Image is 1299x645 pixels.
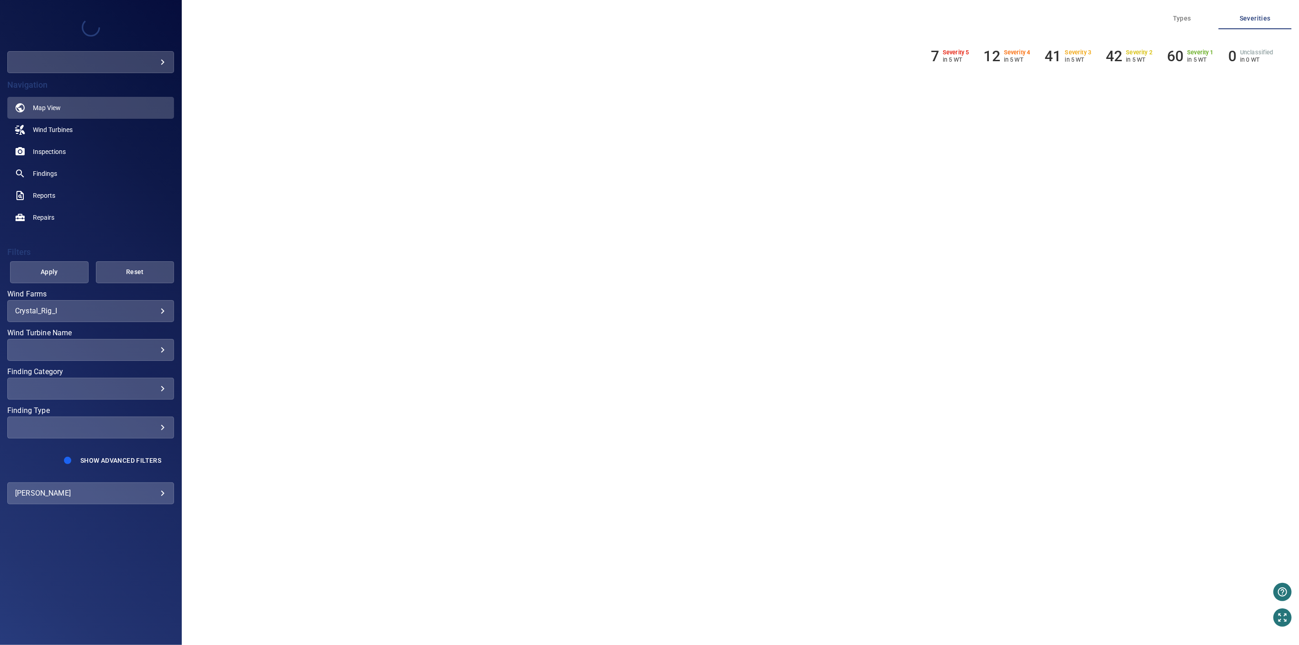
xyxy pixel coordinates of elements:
p: in 5 WT [1188,56,1214,63]
span: Apply [21,266,77,278]
li: Severity Unclassified [1228,48,1273,65]
span: Severities [1224,13,1286,24]
a: map active [7,97,174,119]
p: in 5 WT [1004,56,1030,63]
h6: Severity 3 [1065,49,1092,56]
div: Crystal_Rig_I [15,307,166,315]
p: in 5 WT [1126,56,1153,63]
h6: 12 [984,48,1000,65]
p: in 5 WT [943,56,969,63]
div: Wind Turbine Name [7,339,174,361]
h6: Severity 2 [1126,49,1153,56]
a: findings noActive [7,163,174,185]
h6: Severity 4 [1004,49,1030,56]
p: in 0 WT [1240,56,1273,63]
div: Finding Type [7,417,174,439]
a: repairs noActive [7,206,174,228]
span: Inspections [33,147,66,156]
div: Finding Category [7,378,174,400]
h6: 60 [1167,48,1183,65]
li: Severity 4 [984,48,1030,65]
h4: Navigation [7,80,174,90]
h6: Severity 5 [943,49,969,56]
h6: Unclassified [1240,49,1273,56]
div: Wind Farms [7,300,174,322]
h4: Filters [7,248,174,257]
li: Severity 5 [931,48,969,65]
label: Wind Farms [7,291,174,298]
span: Reset [107,266,163,278]
h6: 41 [1045,48,1061,65]
span: Show Advanced Filters [80,457,161,464]
span: Map View [33,103,61,112]
span: Types [1151,13,1213,24]
h6: 7 [931,48,939,65]
a: inspections noActive [7,141,174,163]
a: windturbines noActive [7,119,174,141]
span: Repairs [33,213,54,222]
button: Reset [96,261,174,283]
label: Finding Type [7,407,174,414]
span: Findings [33,169,57,178]
div: [PERSON_NAME] [15,486,166,501]
label: Wind Turbine Name [7,329,174,337]
span: Wind Turbines [33,125,73,134]
button: Apply [10,261,89,283]
h6: 42 [1106,48,1122,65]
h6: Severity 1 [1188,49,1214,56]
h6: 0 [1228,48,1236,65]
li: Severity 1 [1167,48,1214,65]
li: Severity 2 [1106,48,1152,65]
span: Reports [33,191,55,200]
a: reports noActive [7,185,174,206]
label: Finding Category [7,368,174,375]
div: fullcirclenaturalpower [7,51,174,73]
button: Show Advanced Filters [75,453,167,468]
p: in 5 WT [1065,56,1092,63]
li: Severity 3 [1045,48,1092,65]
